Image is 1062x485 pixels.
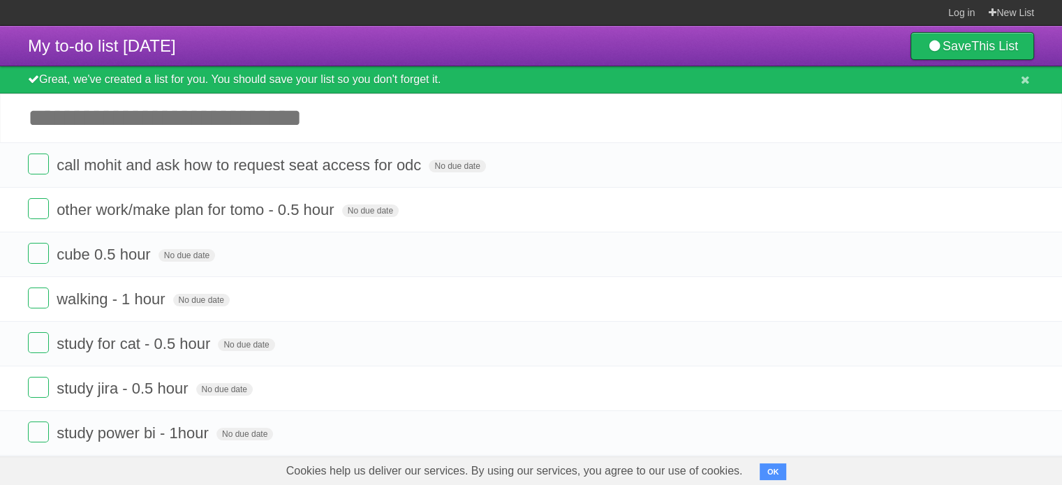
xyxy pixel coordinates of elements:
label: Done [28,421,49,442]
span: No due date [429,160,485,172]
a: SaveThis List [910,32,1034,60]
span: No due date [196,383,253,396]
span: study power bi - 1hour [57,424,212,442]
span: cube 0.5 hour [57,246,154,263]
span: Cookies help us deliver our services. By using our services, you agree to our use of cookies. [272,457,757,485]
span: No due date [173,294,230,306]
label: Done [28,288,49,308]
label: Done [28,243,49,264]
span: No due date [218,338,274,351]
span: No due date [342,204,399,217]
span: No due date [216,428,273,440]
button: OK [760,463,787,480]
label: Done [28,154,49,174]
span: other work/make plan for tomo - 0.5 hour [57,201,337,218]
span: study for cat - 0.5 hour [57,335,214,352]
span: walking - 1 hour [57,290,168,308]
label: Done [28,377,49,398]
label: Done [28,332,49,353]
span: study jira - 0.5 hour [57,380,191,397]
b: This List [971,39,1018,53]
span: call mohit and ask how to request seat access for odc [57,156,425,174]
label: Done [28,198,49,219]
span: No due date [158,249,215,262]
span: My to-do list [DATE] [28,36,176,55]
